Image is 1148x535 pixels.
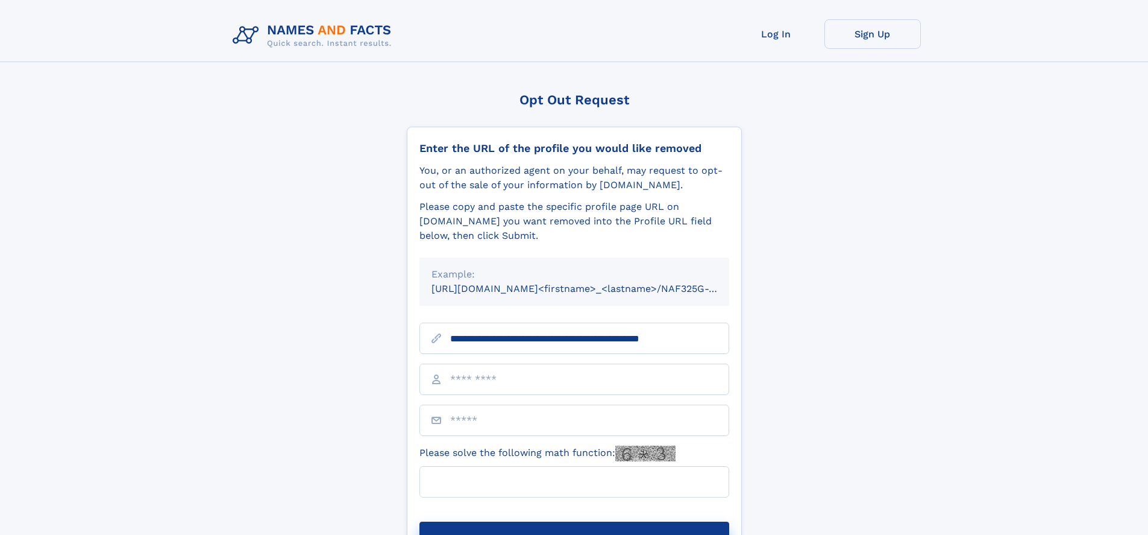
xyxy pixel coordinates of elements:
a: Log In [728,19,824,49]
img: Logo Names and Facts [228,19,401,52]
small: [URL][DOMAIN_NAME]<firstname>_<lastname>/NAF325G-xxxxxxxx [431,283,752,294]
label: Please solve the following math function: [419,446,676,461]
a: Sign Up [824,19,921,49]
div: Enter the URL of the profile you would like removed [419,142,729,155]
div: Opt Out Request [407,92,742,107]
div: Example: [431,267,717,282]
div: You, or an authorized agent on your behalf, may request to opt-out of the sale of your informatio... [419,163,729,192]
div: Please copy and paste the specific profile page URL on [DOMAIN_NAME] you want removed into the Pr... [419,200,729,243]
